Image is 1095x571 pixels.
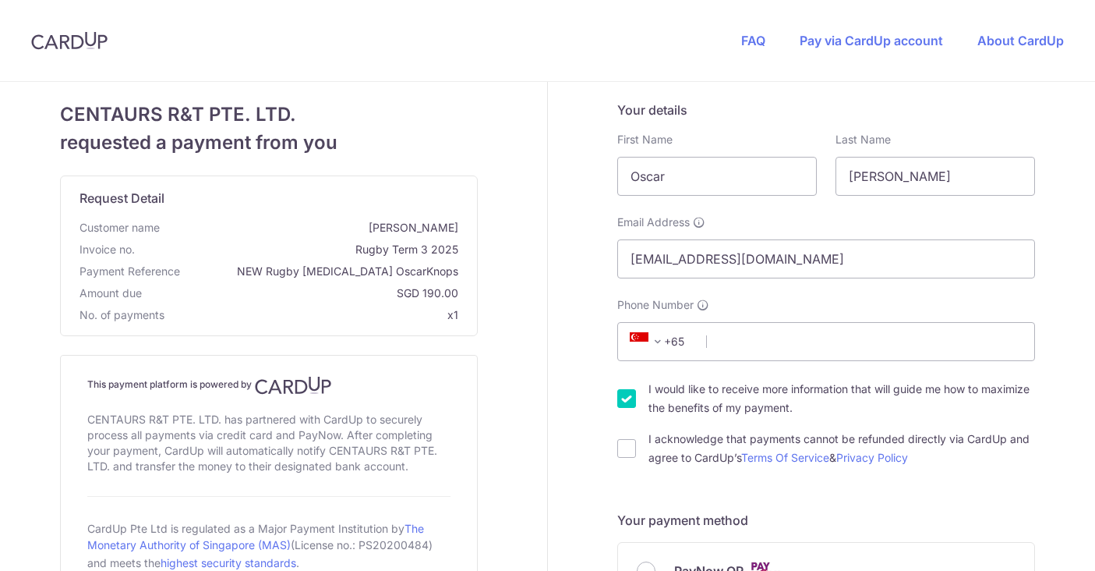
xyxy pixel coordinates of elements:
span: Phone Number [617,297,694,313]
h4: This payment platform is powered by [87,376,450,395]
img: CardUp [31,31,108,50]
span: requested a payment from you [60,129,478,157]
h5: Your details [617,101,1035,119]
label: I acknowledge that payments cannot be refunded directly via CardUp and agree to CardUp’s & [648,430,1035,467]
input: Email address [617,239,1035,278]
span: Invoice no. [79,242,135,257]
input: Last name [835,157,1035,196]
span: CENTAURS R&T PTE. LTD. [60,101,478,129]
label: First Name [617,132,673,147]
label: Last Name [835,132,891,147]
a: Terms Of Service [741,451,829,464]
span: +65 [625,332,695,351]
img: CardUp [255,376,331,395]
span: Amount due [79,285,142,301]
a: FAQ [741,33,765,48]
a: About CardUp [977,33,1064,48]
h5: Your payment method [617,511,1035,530]
a: Privacy Policy [836,451,908,464]
span: Rugby Term 3 2025 [141,242,458,257]
span: Customer name [79,220,160,236]
span: translation missing: en.request_detail [79,190,164,206]
a: highest security standards [161,556,296,569]
span: +65 [630,332,667,351]
span: No. of payments [79,307,164,323]
div: CENTAURS R&T PTE. LTD. has partnered with CardUp to securely process all payments via credit card... [87,409,450,477]
span: x1 [447,308,458,321]
span: Email Address [617,215,690,230]
label: I would like to receive more information that will guide me how to maximize the benefits of my pa... [648,380,1035,417]
span: translation missing: en.payment_reference [79,264,180,278]
span: NEW Rugby [MEDICAL_DATA] OscarKnops [186,264,458,279]
input: First name [617,157,817,196]
span: [PERSON_NAME] [166,220,458,236]
span: SGD 190.00 [148,285,458,301]
a: Pay via CardUp account [800,33,943,48]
